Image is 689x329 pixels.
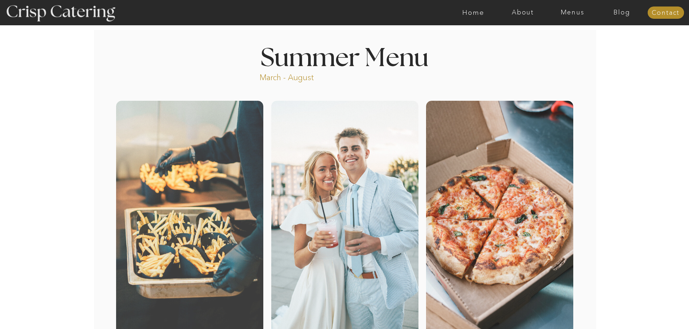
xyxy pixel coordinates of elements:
iframe: podium webchat widget bubble [617,293,689,329]
a: About [498,9,548,16]
a: Contact [647,9,684,17]
h1: Summer Menu [244,46,445,67]
a: Blog [597,9,647,16]
a: Home [448,9,498,16]
p: March - August [260,72,359,81]
a: Menus [548,9,597,16]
